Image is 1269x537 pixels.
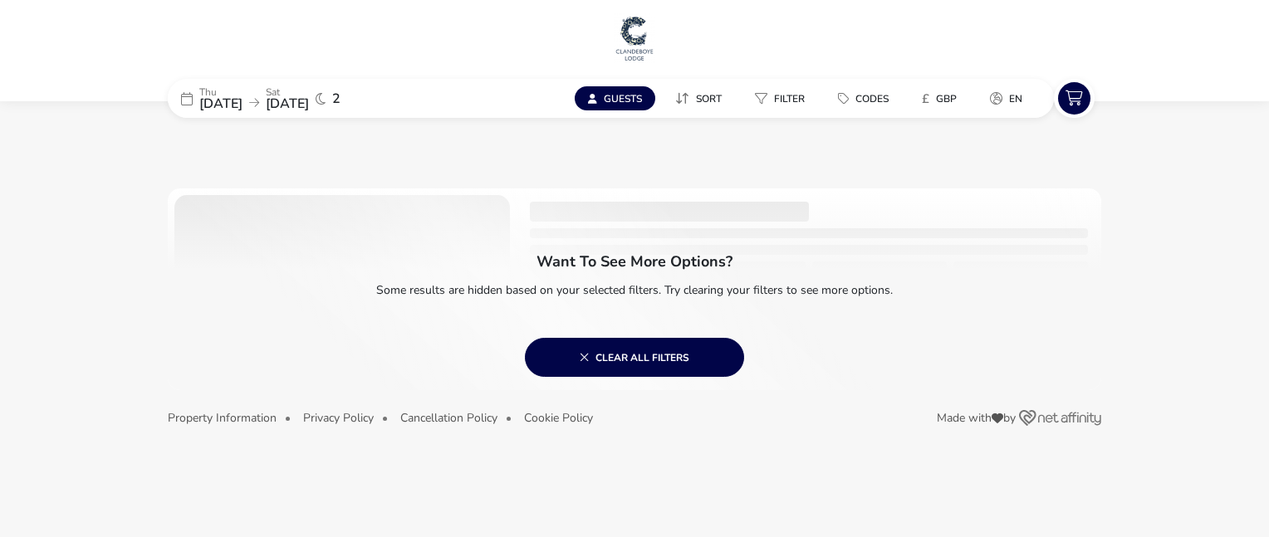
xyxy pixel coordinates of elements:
img: Main Website [614,13,655,63]
span: Made with by [937,413,1016,424]
div: Thu[DATE]Sat[DATE]2 [168,79,417,118]
span: Filter [774,92,805,105]
button: en [977,86,1036,110]
button: Cookie Policy [524,412,593,424]
span: Codes [855,92,889,105]
button: Clear all filters [525,338,744,377]
span: 2 [332,92,341,105]
button: Codes [825,86,902,110]
button: £GBP [909,86,970,110]
span: Clear all filters [580,350,689,364]
i: £ [922,90,929,107]
span: [DATE] [199,95,243,113]
span: Guests [604,92,642,105]
p: Sat [266,87,309,97]
button: Privacy Policy [303,412,374,424]
span: en [1009,92,1022,105]
button: Property Information [168,412,277,424]
naf-pibe-menu-bar-item: Guests [575,86,662,110]
naf-pibe-menu-bar-item: Codes [825,86,909,110]
naf-pibe-menu-bar-item: Sort [662,86,742,110]
span: GBP [936,92,957,105]
span: Sort [696,92,722,105]
button: Guests [575,86,655,110]
naf-pibe-menu-bar-item: Filter [742,86,825,110]
h2: Want to see more options? [537,251,732,271]
naf-pibe-menu-bar-item: en [977,86,1042,110]
p: Thu [199,87,243,97]
p: Some results are hidden based on your selected filters. Try clearing your filters to see more opt... [168,269,1101,305]
button: Filter [742,86,818,110]
naf-pibe-menu-bar-item: £GBP [909,86,977,110]
button: Sort [662,86,735,110]
button: Cancellation Policy [400,412,497,424]
span: [DATE] [266,95,309,113]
